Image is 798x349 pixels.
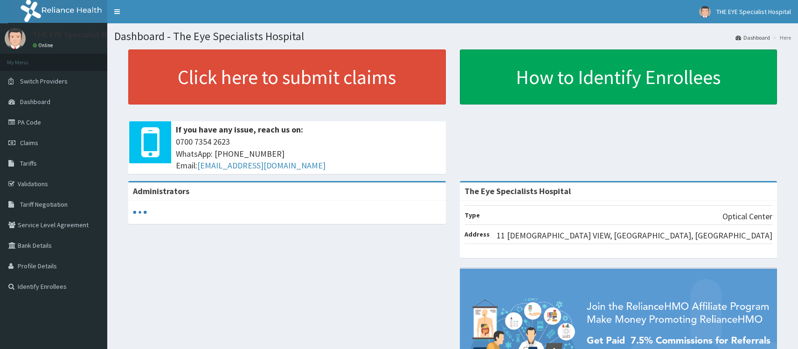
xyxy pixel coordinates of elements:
span: Tariff Negotiation [20,200,68,209]
b: Administrators [133,186,189,196]
b: Type [465,211,480,219]
a: Dashboard [736,34,770,42]
span: Switch Providers [20,77,68,85]
img: User Image [5,28,26,49]
a: How to Identify Enrollees [460,49,777,105]
li: Here [771,34,791,42]
span: Dashboard [20,98,50,106]
span: THE EYE Specialist Hospital [716,7,791,16]
a: [EMAIL_ADDRESS][DOMAIN_NAME] [197,160,326,171]
b: If you have any issue, reach us on: [176,124,303,135]
span: Claims [20,139,38,147]
span: Tariffs [20,159,37,168]
h1: Dashboard - The Eye Specialists Hospital [114,30,791,42]
span: 0700 7354 2623 WhatsApp: [PHONE_NUMBER] Email: [176,136,441,172]
p: THE EYE Specialist Hospital [33,30,132,39]
a: Online [33,42,55,49]
strong: The Eye Specialists Hospital [465,186,571,196]
svg: audio-loading [133,205,147,219]
p: 11 [DEMOGRAPHIC_DATA] VIEW, [GEOGRAPHIC_DATA], [GEOGRAPHIC_DATA] [497,230,772,242]
p: Optical Center [722,210,772,223]
img: User Image [699,6,711,18]
b: Address [465,230,490,238]
a: Click here to submit claims [128,49,446,105]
